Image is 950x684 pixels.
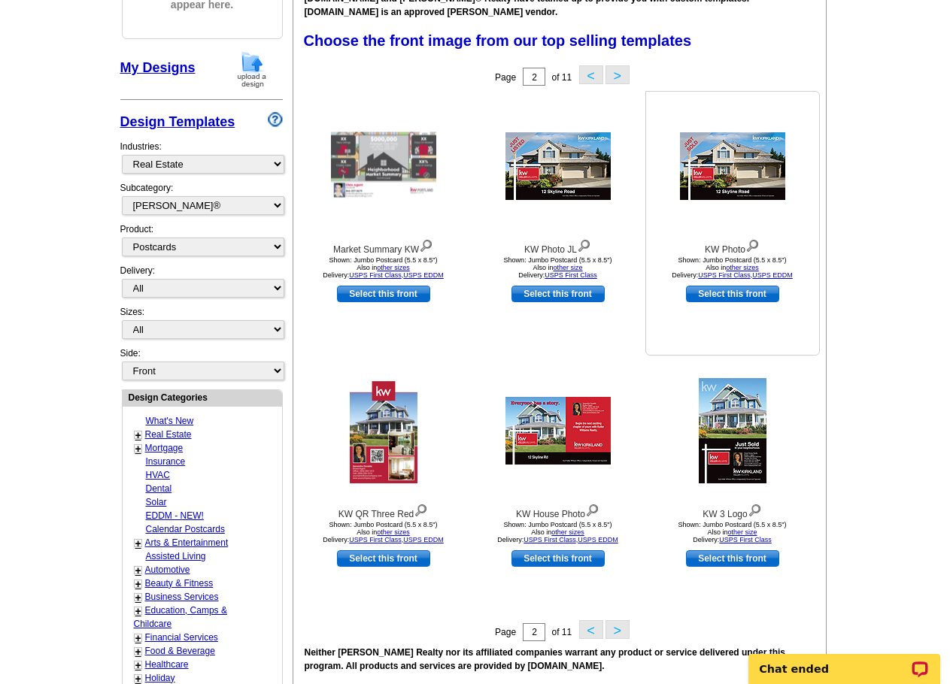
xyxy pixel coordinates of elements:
a: What's New [146,416,194,426]
a: Beauty & Fitness [145,578,214,589]
iframe: LiveChat chat widget [739,637,950,684]
a: USPS EDDM [752,271,793,279]
a: Arts & Entertainment [145,537,229,548]
a: Financial Services [145,632,218,643]
a: + [135,429,141,441]
img: KW House Photo [505,397,611,465]
a: HVAC [146,470,170,480]
button: < [579,620,603,639]
a: Mortgage [145,443,184,453]
a: USPS EDDM [403,271,444,279]
a: Dental [146,483,172,494]
img: view design details [745,236,760,253]
a: My Designs [120,60,196,75]
a: + [135,659,141,671]
a: use this design [337,550,430,567]
a: USPS First Class [545,271,597,279]
button: < [579,65,603,84]
div: Delivery: [120,264,283,305]
img: KW QR Three Red [350,378,417,483]
div: KW Photo [650,236,815,256]
a: + [135,443,141,455]
a: use this design [686,286,779,302]
span: Also in [707,528,757,536]
a: USPS First Class [524,536,576,543]
div: Shown: Jumbo Postcard (5.5 x 8.5") Delivery: , [650,256,815,279]
span: Also in [357,528,410,536]
span: Page [495,627,516,637]
img: view design details [585,501,599,517]
a: Education, Camps & Childcare [134,605,227,629]
div: Market Summary KW [301,236,466,256]
span: Also in [533,264,582,271]
img: view design details [419,236,433,253]
a: + [135,537,141,549]
div: Sizes: [120,305,283,347]
img: view design details [414,501,428,517]
a: + [135,592,141,604]
a: other sizes [377,528,410,536]
a: + [135,646,141,658]
a: Food & Beverage [145,646,215,656]
a: USPS First Class [349,536,402,543]
a: USPS First Class [698,271,751,279]
span: Also in [706,264,759,271]
a: Insurance [146,456,186,467]
div: KW QR Three Red [301,501,466,521]
span: Choose the front image from our top selling templates [304,32,692,49]
a: + [135,605,141,617]
a: other sizes [377,264,410,271]
div: Shown: Jumbo Postcard (5.5 x 8.5") Delivery: [475,256,641,279]
a: USPS EDDM [578,536,618,543]
span: Also in [531,528,584,536]
div: Shown: Jumbo Postcard (5.5 x 8.5") Delivery: , [301,521,466,543]
div: Subcategory: [120,181,283,222]
div: Side: [120,347,283,382]
a: other sizes [551,528,584,536]
a: EDDM - NEW! [146,510,204,521]
img: view design details [748,501,762,517]
a: use this design [511,550,605,567]
a: other size [727,528,757,536]
img: upload-design [232,50,272,89]
a: Healthcare [145,659,189,670]
div: Shown: Jumbo Postcard (5.5 x 8.5") Delivery: , [475,521,641,543]
div: Design Categories [123,390,282,404]
span: Page [495,72,516,83]
a: use this design [511,286,605,302]
div: Product: [120,222,283,264]
span: Also in [357,264,410,271]
a: Real Estate [145,429,192,440]
img: KW Photo JL [505,132,611,200]
a: other sizes [726,264,759,271]
a: USPS EDDM [403,536,444,543]
div: KW House Photo [475,501,641,521]
img: KW Photo [680,132,785,200]
img: view design details [577,236,591,253]
a: Business Services [145,592,219,602]
div: KW Photo JL [475,236,641,256]
div: Industries: [120,132,283,181]
a: Automotive [145,564,190,575]
a: use this design [686,550,779,567]
a: Calendar Postcards [146,524,225,534]
a: Assisted Living [146,551,206,561]
span: of 11 [551,72,572,83]
a: Design Templates [120,114,235,129]
button: > [606,65,630,84]
img: KW 3 Logo [699,378,766,483]
div: Shown: Jumbo Postcard (5.5 x 8.5") Delivery: , [301,256,466,279]
div: Shown: Jumbo Postcard (5.5 x 8.5") Delivery: [650,521,815,543]
button: > [606,620,630,639]
a: + [135,632,141,644]
a: use this design [337,286,430,302]
a: + [135,564,141,577]
a: USPS First Class [349,271,402,279]
a: + [135,578,141,590]
a: Solar [146,497,167,507]
img: Market Summary KW [331,132,436,201]
a: USPS First Class [719,536,772,543]
img: design-wizard-help-icon.png [268,112,283,127]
